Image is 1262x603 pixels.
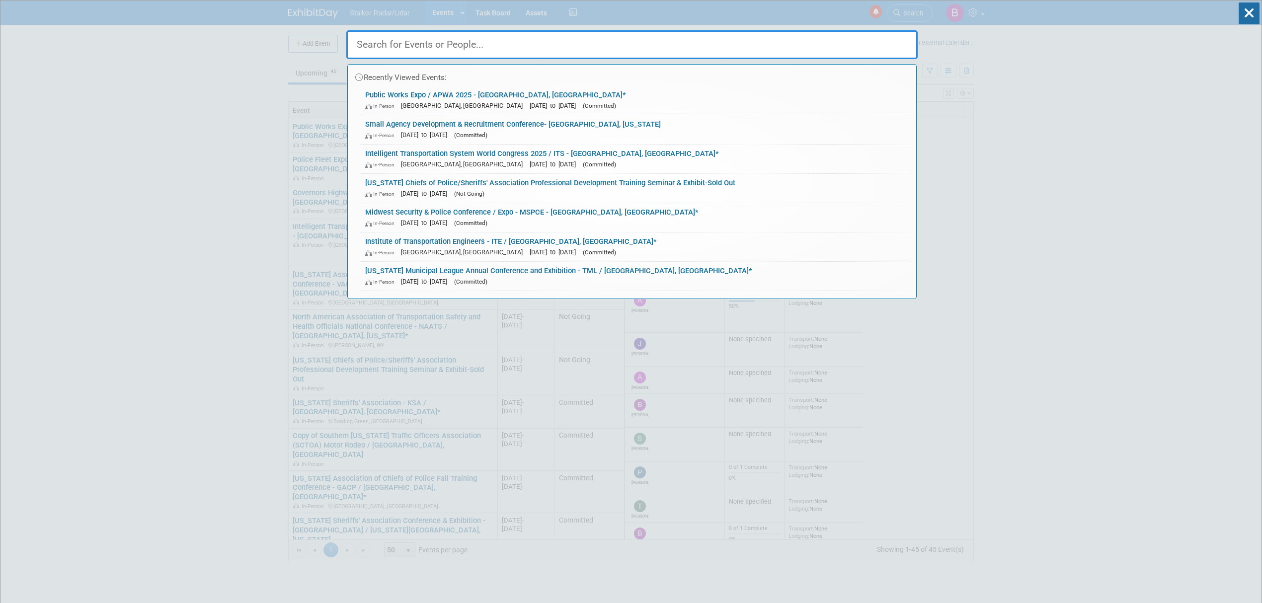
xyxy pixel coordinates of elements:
[360,86,911,115] a: Public Works Expo / APWA 2025 - [GEOGRAPHIC_DATA], [GEOGRAPHIC_DATA]* In-Person [GEOGRAPHIC_DATA]...
[454,190,484,197] span: (Not Going)
[360,145,911,173] a: Intelligent Transportation System World Congress 2025 / ITS - [GEOGRAPHIC_DATA], [GEOGRAPHIC_DATA...
[365,191,399,197] span: In-Person
[530,102,581,109] span: [DATE] to [DATE]
[365,220,399,226] span: In-Person
[401,131,452,139] span: [DATE] to [DATE]
[365,249,399,256] span: In-Person
[454,132,487,139] span: (Committed)
[530,248,581,256] span: [DATE] to [DATE]
[353,65,911,86] div: Recently Viewed Events:
[365,103,399,109] span: In-Person
[583,249,616,256] span: (Committed)
[401,219,452,226] span: [DATE] to [DATE]
[401,160,528,168] span: [GEOGRAPHIC_DATA], [GEOGRAPHIC_DATA]
[360,232,911,261] a: Institute of Transportation Engineers - ITE / [GEOGRAPHIC_DATA], [GEOGRAPHIC_DATA]* In-Person [GE...
[365,132,399,139] span: In-Person
[360,262,911,291] a: [US_STATE] Municipal League Annual Conference and Exhibition - TML / [GEOGRAPHIC_DATA], [GEOGRAPH...
[360,203,911,232] a: Midwest Security & Police Conference / Expo - MSPCE - [GEOGRAPHIC_DATA], [GEOGRAPHIC_DATA]* In-Pe...
[401,190,452,197] span: [DATE] to [DATE]
[401,248,528,256] span: [GEOGRAPHIC_DATA], [GEOGRAPHIC_DATA]
[401,102,528,109] span: [GEOGRAPHIC_DATA], [GEOGRAPHIC_DATA]
[360,115,911,144] a: Small Agency Development & Recruitment Conference- [GEOGRAPHIC_DATA], [US_STATE] In-Person [DATE]...
[365,161,399,168] span: In-Person
[583,161,616,168] span: (Committed)
[454,220,487,226] span: (Committed)
[530,160,581,168] span: [DATE] to [DATE]
[365,279,399,285] span: In-Person
[583,102,616,109] span: (Committed)
[346,30,918,59] input: Search for Events or People...
[401,278,452,285] span: [DATE] to [DATE]
[454,278,487,285] span: (Committed)
[360,174,911,203] a: [US_STATE] Chiefs of Police/Sheriffs' Association Professional Development Training Seminar & Exh...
